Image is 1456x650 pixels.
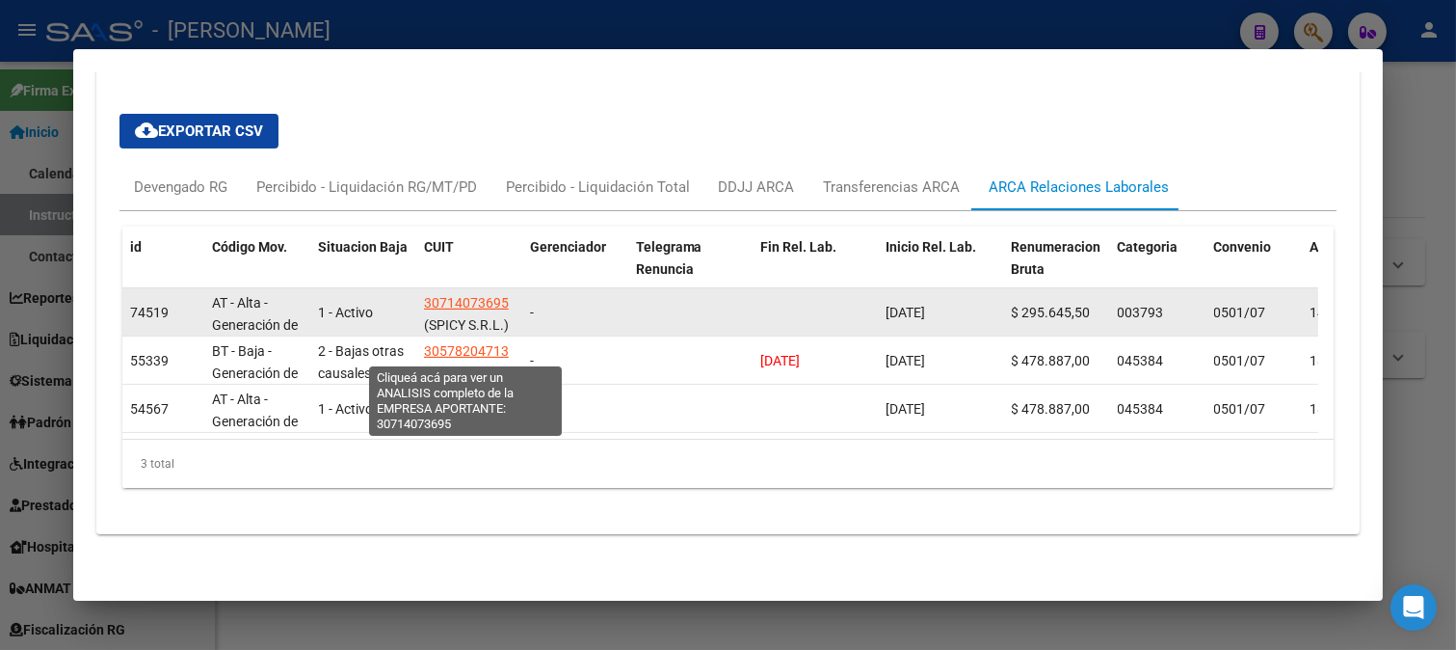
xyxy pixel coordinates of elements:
span: AT - Alta - Generación de clave [212,295,298,355]
span: Gerenciador [530,239,606,255]
span: [DATE] [887,305,926,320]
datatable-header-cell: Actividad [1303,227,1399,311]
div: ARCA Relaciones Laborales [990,176,1170,198]
span: CUIT [424,239,454,255]
datatable-header-cell: Situacion Baja [310,227,416,311]
span: 55339 [130,353,169,368]
datatable-header-cell: Renumeracion Bruta [1004,227,1110,311]
div: Devengado RG [134,176,227,198]
datatable-header-cell: Código Mov. [204,227,310,311]
span: 1 - Activo [318,401,373,417]
span: 30578204713 [424,343,509,359]
div: Transferencias ARCA [824,176,961,198]
span: Fin Rel. Lab. [761,239,837,255]
span: AT - Alta - Generación de clave [212,392,298,451]
span: 045384 [1118,401,1164,417]
datatable-header-cell: Inicio Rel. Lab. [879,227,1004,311]
span: $ 295.645,50 [1012,305,1091,320]
datatable-header-cell: Fin Rel. Lab. [754,227,879,311]
span: - [530,305,534,320]
span: 141199 [1310,305,1357,320]
datatable-header-cell: Gerenciador [522,227,628,311]
span: 045384 [1118,353,1164,368]
span: 74519 [130,305,169,320]
span: 181199 [1310,401,1357,417]
span: BT - Baja - Generación de Clave [212,343,298,403]
span: 2 - Bajas otras causales [318,343,404,381]
div: DDJJ ARCA [719,176,795,198]
span: Telegrama Renuncia [636,239,702,277]
datatable-header-cell: CUIT [416,227,522,311]
span: 0501/07 [1214,353,1266,368]
span: 003793 [1118,305,1164,320]
span: Inicio Rel. Lab. [887,239,977,255]
button: Exportar CSV [119,114,278,149]
span: Actividad [1310,239,1368,255]
span: id [130,239,142,255]
span: Exportar CSV [135,122,263,140]
span: $ 478.887,00 [1012,353,1091,368]
span: 30714073695 [424,295,509,311]
div: Percibido - Liquidación Total [506,176,690,198]
span: Categoria [1118,239,1178,255]
span: Situacion Baja [318,239,408,255]
span: [DATE] [887,401,926,417]
span: [DATE] [887,353,926,368]
span: [DATE] [761,353,801,368]
span: $ 478.887,00 [1012,401,1091,417]
div: Aportes y Contribuciones del Afiliado: 27447120440 [96,68,1361,534]
div: Percibido - Liquidación RG/MT/PD [256,176,477,198]
span: Renumeracion Bruta [1012,239,1101,277]
span: Código Mov. [212,239,287,255]
span: (SPICY S.R.L.) [424,317,509,333]
span: 181199 [1310,353,1357,368]
datatable-header-cell: Categoria [1110,227,1206,311]
datatable-header-cell: Telegrama Renuncia [628,227,754,311]
span: 0501/07 [1214,305,1266,320]
mat-icon: cloud_download [135,119,158,142]
span: - [530,353,534,368]
span: 0501/07 [1214,401,1266,417]
span: 54567 [130,401,169,417]
span: (YAGMOUR SRL) [424,414,492,451]
span: Convenio [1214,239,1272,255]
span: 30578204713 [424,392,509,407]
datatable-header-cell: Convenio [1206,227,1303,311]
span: 1 - Activo [318,305,373,320]
span: (YAGMOUR SRL) [424,366,492,403]
div: Open Intercom Messenger [1390,584,1437,631]
div: 3 total [122,440,1335,488]
span: - [530,401,534,417]
datatable-header-cell: id [122,227,204,311]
